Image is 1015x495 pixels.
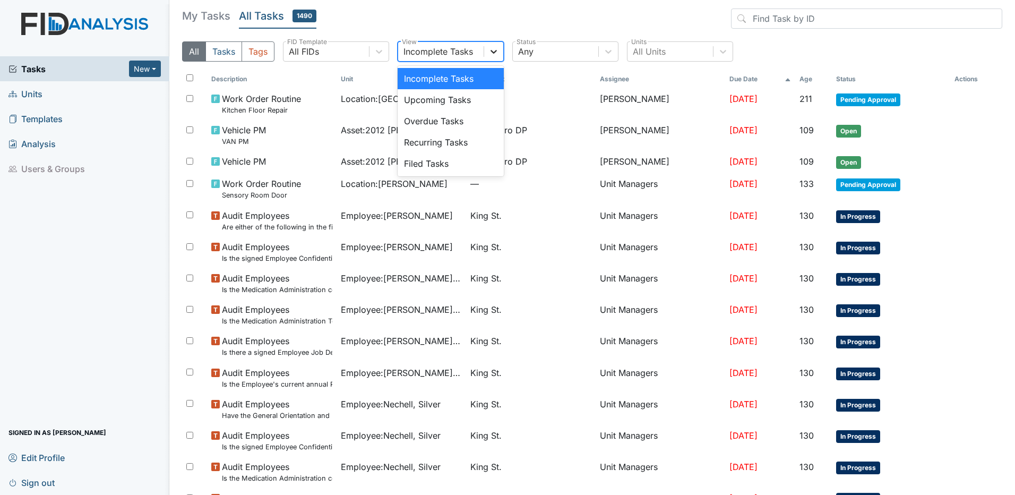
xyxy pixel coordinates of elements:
[341,209,453,222] span: Employee : [PERSON_NAME]
[729,430,758,441] span: [DATE]
[222,105,301,115] small: Kitchen Floor Repair
[799,399,814,409] span: 130
[289,45,319,58] div: All FIDs
[470,335,502,347] span: King St.
[470,92,591,105] span: —
[799,178,814,189] span: 133
[222,209,332,232] span: Audit Employees Are either of the following in the file? "Consumer Report Release Forms" and the ...
[729,399,758,409] span: [DATE]
[341,155,462,168] span: Asset : 2012 [PERSON_NAME] 07541
[222,316,332,326] small: Is the Medication Administration Test and 2 observation checklist (hire after 10/07) found in the...
[836,336,880,348] span: In Progress
[222,190,301,200] small: Sensory Room Door
[729,368,758,378] span: [DATE]
[186,74,193,81] input: Toggle All Rows Selected
[182,41,206,62] button: All
[222,222,332,232] small: Are either of the following in the file? "Consumer Report Release Forms" and the "MVR Disclosure ...
[222,442,332,452] small: Is the signed Employee Confidentiality Agreement in the file (HIPPA)?
[222,155,266,168] span: Vehicle PM
[836,93,900,106] span: Pending Approval
[341,124,462,136] span: Asset : 2012 [PERSON_NAME] 07541
[222,303,332,326] span: Audit Employees Is the Medication Administration Test and 2 observation checklist (hire after 10/...
[470,177,591,190] span: —
[799,368,814,378] span: 130
[596,394,725,425] td: Unit Managers
[836,430,880,443] span: In Progress
[242,41,274,62] button: Tags
[341,460,441,473] span: Employee : Nechell, Silver
[222,398,332,421] span: Audit Employees Have the General Orientation and ICF Orientation forms been completed?
[729,125,758,135] span: [DATE]
[182,8,230,23] h5: My Tasks
[470,272,502,285] span: King St.
[222,347,332,357] small: Is there a signed Employee Job Description in the file for the employee's current position?
[8,449,65,466] span: Edit Profile
[222,253,332,263] small: Is the signed Employee Confidentiality Agreement in the file (HIPPA)?
[8,86,42,102] span: Units
[836,368,880,380] span: In Progress
[222,241,332,263] span: Audit Employees Is the signed Employee Confidentiality Agreement in the file (HIPPA)?
[470,398,502,411] span: King St.
[836,210,880,223] span: In Progress
[950,70,1002,88] th: Actions
[470,241,502,253] span: King St.
[729,210,758,221] span: [DATE]
[596,456,725,488] td: Unit Managers
[205,41,242,62] button: Tasks
[836,156,861,169] span: Open
[207,70,337,88] th: Toggle SortBy
[403,45,473,58] div: Incomplete Tasks
[596,362,725,394] td: Unit Managers
[341,398,441,411] span: Employee : Nechell, Silver
[596,151,725,173] td: [PERSON_NAME]
[832,70,950,88] th: Toggle SortBy
[222,460,332,483] span: Audit Employees Is the Medication Administration certificate found in the file?
[466,70,596,88] th: Toggle SortBy
[799,336,814,346] span: 130
[222,411,332,421] small: Have the General Orientation and ICF Orientation forms been completed?
[633,45,666,58] div: All Units
[729,178,758,189] span: [DATE]
[470,303,502,316] span: King St.
[596,88,725,120] td: [PERSON_NAME]
[341,335,462,347] span: Employee : [PERSON_NAME], Uniququa
[836,125,861,138] span: Open
[731,8,1002,29] input: Find Task by ID
[470,429,502,442] span: King St.
[729,462,758,472] span: [DATE]
[398,132,504,153] div: Recurring Tasks
[398,153,504,174] div: Filed Tasks
[799,430,814,441] span: 130
[596,205,725,236] td: Unit Managers
[182,41,274,62] div: Type filter
[836,462,880,474] span: In Progress
[398,68,504,89] div: Incomplete Tasks
[518,45,534,58] div: Any
[341,303,462,316] span: Employee : [PERSON_NAME], Uniququa
[222,177,301,200] span: Work Order Routine Sensory Room Door
[222,335,332,357] span: Audit Employees Is there a signed Employee Job Description in the file for the employee's current...
[8,110,63,127] span: Templates
[341,92,462,105] span: Location : [GEOGRAPHIC_DATA]
[341,241,453,253] span: Employee : [PERSON_NAME]
[222,92,301,115] span: Work Order Routine Kitchen Floor Repair
[293,10,316,22] span: 1490
[799,93,812,104] span: 211
[729,336,758,346] span: [DATE]
[729,304,758,315] span: [DATE]
[596,299,725,330] td: Unit Managers
[596,173,725,204] td: Unit Managers
[8,135,56,152] span: Analysis
[8,424,106,441] span: Signed in as [PERSON_NAME]
[799,304,814,315] span: 130
[596,425,725,456] td: Unit Managers
[596,268,725,299] td: Unit Managers
[8,63,129,75] a: Tasks
[222,366,332,389] span: Audit Employees Is the Employee's current annual Performance Evaluation on file?
[222,285,332,295] small: Is the Medication Administration certificate found in the file?
[239,8,316,23] h5: All Tasks
[470,209,502,222] span: King St.
[725,70,795,88] th: Toggle SortBy
[799,210,814,221] span: 130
